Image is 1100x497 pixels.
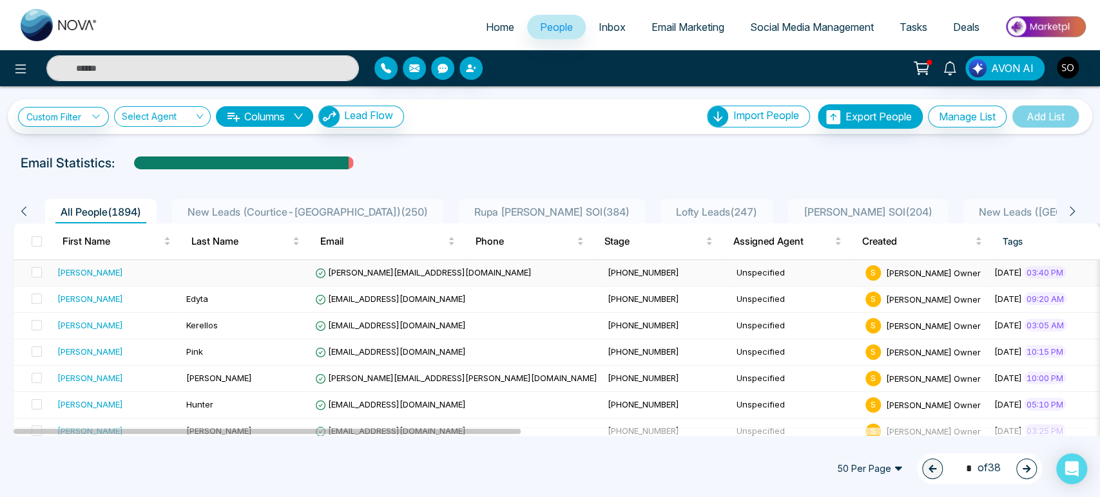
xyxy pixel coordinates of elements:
[940,15,992,39] a: Deals
[216,106,313,127] button: Columnsdown
[828,458,912,479] span: 50 Per Page
[733,234,832,249] span: Assigned Agent
[852,223,992,259] th: Created
[608,373,679,383] span: [PHONE_NUMBER]
[310,223,465,259] th: Email
[604,234,703,249] span: Stage
[540,21,573,33] span: People
[731,313,860,339] td: Unspecified
[994,399,1022,409] span: [DATE]
[798,205,938,218] span: [PERSON_NAME] SOI ( 204 )
[57,371,123,384] div: [PERSON_NAME]
[318,106,404,127] button: Lead Flow
[608,399,679,409] span: [PHONE_NUMBER]
[57,266,123,279] div: [PERSON_NAME]
[594,223,723,259] th: Stage
[1024,424,1066,437] span: 03:25 PM
[1024,319,1066,332] span: 03:05 AM
[865,397,881,413] span: S
[965,56,1045,80] button: AVON AI
[319,106,340,127] img: Lead Flow
[994,373,1022,383] span: [DATE]
[750,21,874,33] span: Social Media Management
[886,373,981,383] span: [PERSON_NAME] Owner
[886,267,981,277] span: [PERSON_NAME] Owner
[887,15,940,39] a: Tasks
[953,21,979,33] span: Deals
[999,12,1092,41] img: Market-place.gif
[315,294,466,304] span: [EMAIL_ADDRESS][DOMAIN_NAME]
[886,320,981,330] span: [PERSON_NAME] Owner
[315,426,466,436] span: [EMAIL_ADDRESS][DOMAIN_NAME]
[994,320,1022,330] span: [DATE]
[608,294,679,304] span: [PHONE_NUMBER]
[865,318,881,333] span: S
[486,21,514,33] span: Home
[845,110,912,123] span: Export People
[63,234,161,249] span: First Name
[52,223,181,259] th: First Name
[57,424,123,437] div: [PERSON_NAME]
[469,205,635,218] span: Rupa [PERSON_NAME] SOI ( 384 )
[1024,371,1066,384] span: 10:00 PM
[315,346,466,357] span: [EMAIL_ADDRESS][DOMAIN_NAME]
[315,399,466,409] span: [EMAIL_ADDRESS][DOMAIN_NAME]
[293,111,304,122] span: down
[608,320,679,330] span: [PHONE_NUMBER]
[191,234,290,249] span: Last Name
[313,106,404,127] a: Lead FlowLead Flow
[1024,398,1066,411] span: 05:10 PM
[1024,345,1066,358] span: 10:15 PM
[1057,57,1079,79] img: User Avatar
[994,346,1022,357] span: [DATE]
[671,205,762,218] span: Lofty Leads ( 247 )
[731,392,860,418] td: Unspecified
[886,346,981,357] span: [PERSON_NAME] Owner
[186,346,203,357] span: Pink
[991,61,1034,76] span: AVON AI
[865,292,881,307] span: S
[969,59,987,77] img: Lead Flow
[18,107,109,127] a: Custom Filter
[733,109,799,122] span: Import People
[57,345,123,358] div: [PERSON_NAME]
[599,21,626,33] span: Inbox
[344,109,393,122] span: Lead Flow
[55,205,146,218] span: All People ( 1894 )
[608,346,679,357] span: [PHONE_NUMBER]
[958,460,1001,477] span: of 38
[608,267,679,277] span: [PHONE_NUMBER]
[639,15,737,39] a: Email Marketing
[465,223,594,259] th: Phone
[723,223,852,259] th: Assigned Agent
[586,15,639,39] a: Inbox
[21,153,115,173] p: Email Statistics:
[186,320,218,330] span: Kerellos
[731,418,860,445] td: Unspecified
[818,104,923,129] button: Export People
[737,15,887,39] a: Social Media Management
[862,234,972,249] span: Created
[315,373,597,383] span: [PERSON_NAME][EMAIL_ADDRESS][PERSON_NAME][DOMAIN_NAME]
[476,234,574,249] span: Phone
[886,426,981,436] span: [PERSON_NAME] Owner
[928,106,1007,127] button: Manage List
[186,294,208,304] span: Edyta
[186,399,213,409] span: Hunter
[651,21,724,33] span: Email Marketing
[900,21,927,33] span: Tasks
[527,15,586,39] a: People
[186,426,252,436] span: [PERSON_NAME]
[186,373,252,383] span: [PERSON_NAME]
[473,15,527,39] a: Home
[865,424,881,439] span: S
[315,267,532,277] span: [PERSON_NAME][EMAIL_ADDRESS][DOMAIN_NAME]
[315,320,466,330] span: [EMAIL_ADDRESS][DOMAIN_NAME]
[1024,292,1066,305] span: 09:20 AM
[57,319,123,332] div: [PERSON_NAME]
[1024,266,1066,279] span: 03:40 PM
[994,426,1022,436] span: [DATE]
[731,366,860,392] td: Unspecified
[181,223,310,259] th: Last Name
[731,260,860,286] td: Unspecified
